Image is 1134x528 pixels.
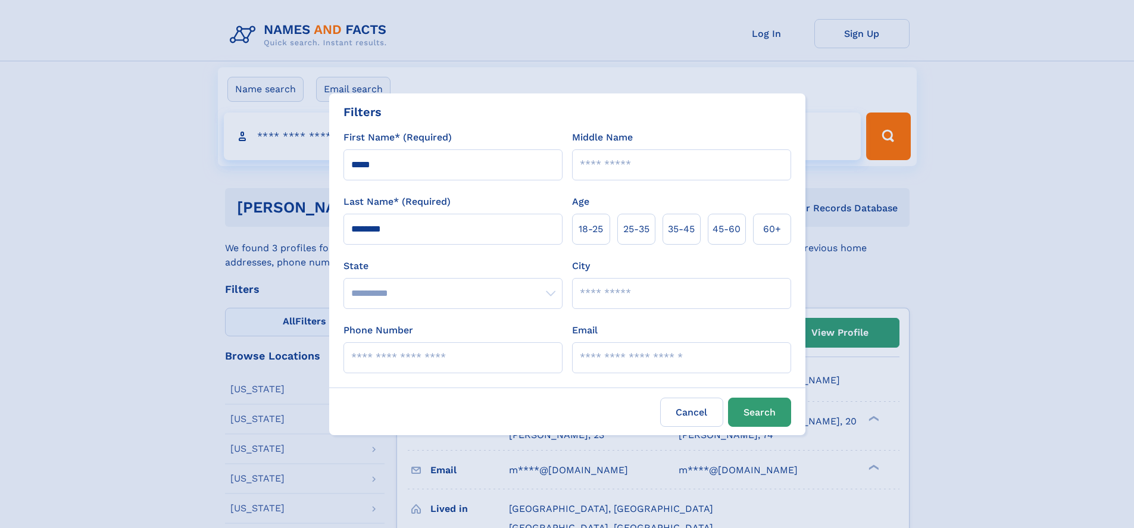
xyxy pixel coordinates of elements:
[623,222,649,236] span: 25‑35
[343,195,451,209] label: Last Name* (Required)
[668,222,695,236] span: 35‑45
[343,103,382,121] div: Filters
[660,398,723,427] label: Cancel
[713,222,741,236] span: 45‑60
[343,259,563,273] label: State
[343,323,413,338] label: Phone Number
[763,222,781,236] span: 60+
[728,398,791,427] button: Search
[343,130,452,145] label: First Name* (Required)
[572,323,598,338] label: Email
[572,195,589,209] label: Age
[572,130,633,145] label: Middle Name
[579,222,603,236] span: 18‑25
[572,259,590,273] label: City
